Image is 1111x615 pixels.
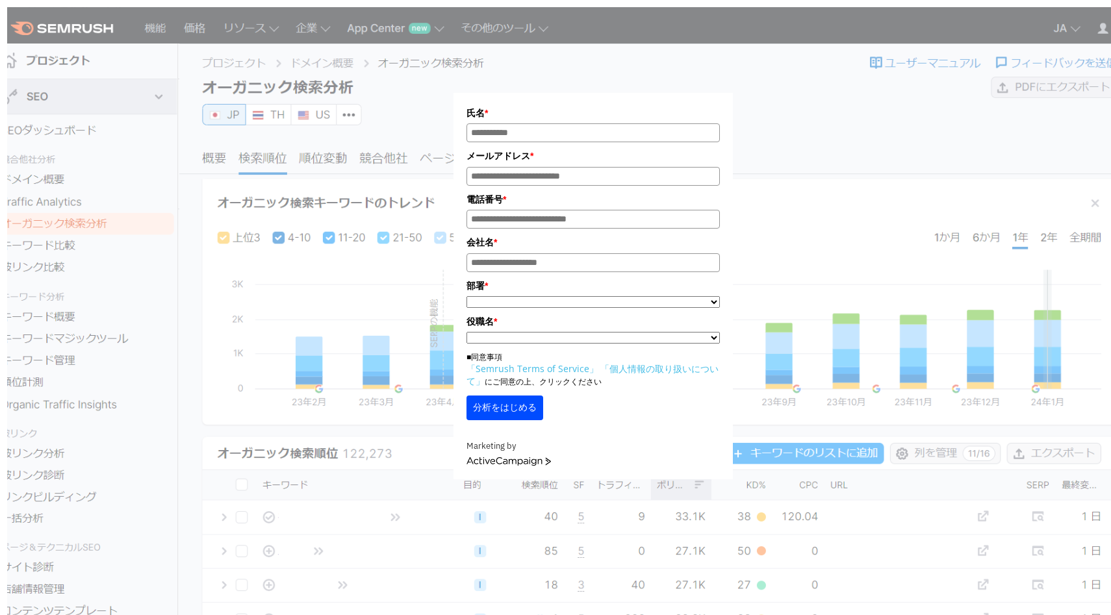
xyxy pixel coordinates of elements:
button: 分析をはじめる [466,395,543,420]
label: 会社名 [466,235,720,249]
a: 「個人情報の取り扱いについて」 [466,362,719,387]
label: 氏名 [466,106,720,120]
label: 部署 [466,279,720,293]
label: メールアドレス [466,149,720,163]
div: Marketing by [466,440,720,453]
label: 役職名 [466,314,720,329]
label: 電話番号 [466,192,720,207]
p: ■同意事項 にご同意の上、クリックください [466,351,720,388]
a: 「Semrush Terms of Service」 [466,362,598,375]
